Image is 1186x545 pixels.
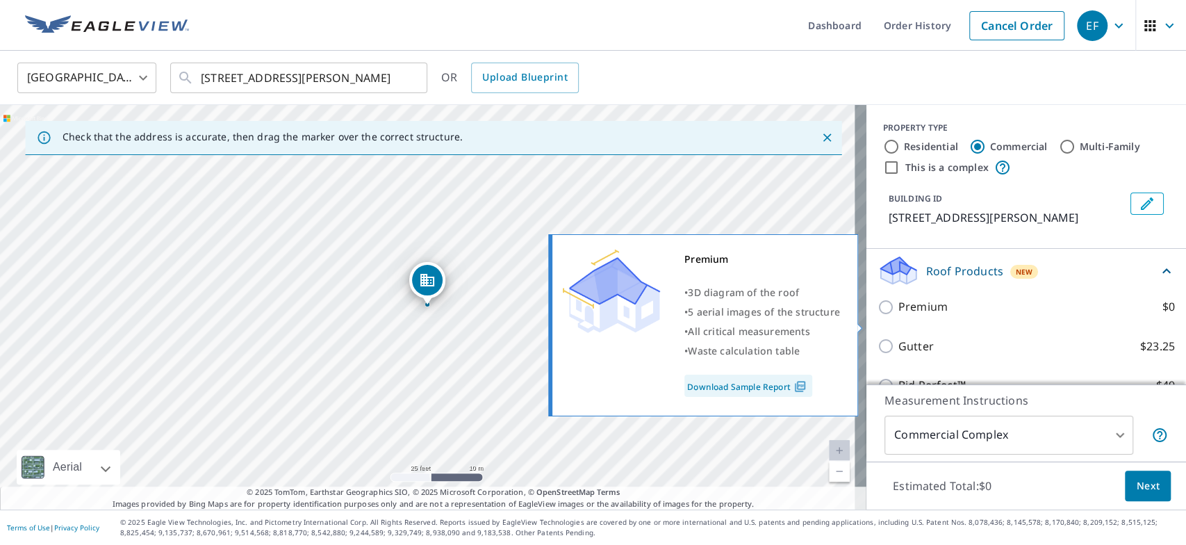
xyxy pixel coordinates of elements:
span: Each building may require a separate measurement report; if so, your account will be billed per r... [1151,427,1168,444]
a: Current Level 20, Zoom Out [829,461,850,482]
p: Check that the address is accurate, then drag the marker over the correct structure. [63,131,463,143]
div: Roof ProductsNew [878,254,1175,287]
a: Upload Blueprint [471,63,578,93]
span: Next [1136,478,1160,495]
span: 5 aerial images of the structure [688,305,839,318]
div: • [684,302,840,322]
p: Roof Products [926,263,1003,279]
input: Search by address or latitude-longitude [201,58,399,97]
div: Dropped pin, building 1, Commercial property, 12851 Bonita Beach Rd SE Bonita Springs, FL 34135 [409,262,445,305]
a: Cancel Order [969,11,1064,40]
p: Gutter [898,338,934,355]
div: • [684,341,840,361]
p: BUILDING ID [889,193,942,204]
img: EV Logo [25,15,189,36]
div: • [684,322,840,341]
a: Terms of Use [7,523,50,532]
label: This is a complex [905,161,989,174]
span: All critical measurements [688,325,809,338]
div: Aerial [17,450,120,485]
span: © 2025 TomTom, Earthstar Geographics SIO, © 2025 Microsoft Corporation, © [247,487,620,498]
img: Pdf Icon [791,380,809,393]
button: Close [818,129,836,147]
button: Next [1125,471,1171,502]
p: Premium [898,298,948,316]
a: Current Level 20, Zoom In Disabled [829,440,850,461]
p: [STREET_ADDRESS][PERSON_NAME] [889,209,1125,226]
div: Premium [684,250,840,269]
p: Estimated Total: $0 [882,471,1003,501]
p: $49 [1156,377,1175,394]
p: Bid Perfect™ [898,377,966,394]
span: 3D diagram of the roof [688,286,799,299]
div: OR [441,63,579,93]
p: © 2025 Eagle View Technologies, Inc. and Pictometry International Corp. All Rights Reserved. Repo... [120,517,1179,538]
div: [GEOGRAPHIC_DATA] [17,58,156,97]
p: | [7,523,99,532]
div: EF [1077,10,1107,41]
a: OpenStreetMap [536,487,595,497]
a: Privacy Policy [54,523,99,532]
div: Aerial [49,450,86,485]
label: Commercial [990,140,1048,154]
label: Residential [904,140,958,154]
div: • [684,283,840,302]
label: Multi-Family [1080,140,1140,154]
p: $0 [1162,298,1175,316]
img: Premium [563,250,660,333]
div: Commercial Complex [884,416,1133,455]
a: Terms [597,487,620,497]
div: PROPERTY TYPE [883,122,1169,134]
span: Upload Blueprint [482,69,567,86]
button: Edit building 1 [1130,193,1164,215]
p: $23.25 [1140,338,1175,355]
a: Download Sample Report [684,375,812,397]
p: Measurement Instructions [884,392,1168,409]
span: Waste calculation table [688,344,800,357]
span: New [1016,266,1033,277]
